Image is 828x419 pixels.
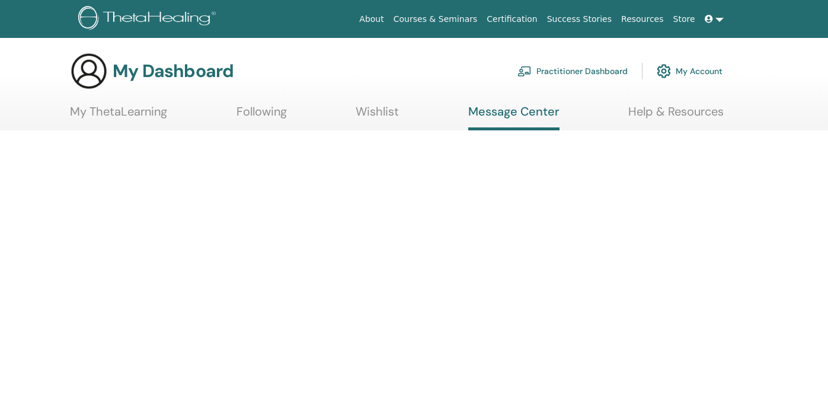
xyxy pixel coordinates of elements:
a: Store [669,8,700,30]
a: Wishlist [356,104,399,127]
img: cog.svg [657,61,671,81]
a: About [354,8,388,30]
a: Courses & Seminars [389,8,482,30]
a: Certification [482,8,542,30]
a: Success Stories [542,8,616,30]
a: Practitioner Dashboard [517,58,628,84]
img: chalkboard-teacher.svg [517,66,532,76]
a: Message Center [468,104,560,130]
img: logo.png [78,6,220,33]
a: Resources [616,8,669,30]
h3: My Dashboard [113,60,234,82]
a: My ThetaLearning [70,104,167,127]
a: My Account [657,58,722,84]
img: generic-user-icon.jpg [70,52,108,90]
a: Following [236,104,287,127]
a: Help & Resources [628,104,724,127]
